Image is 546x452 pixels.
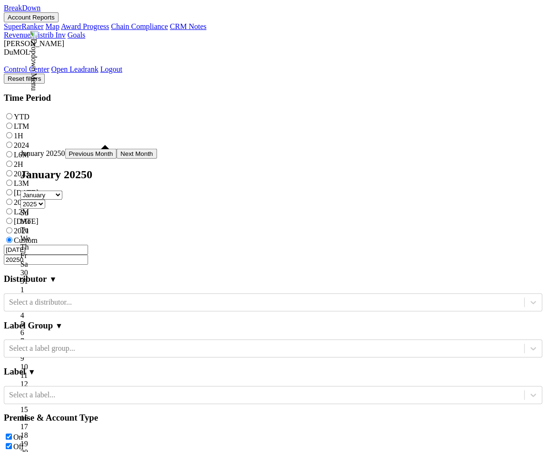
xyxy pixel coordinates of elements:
[4,65,50,73] a: Control Center
[100,65,122,73] a: Logout
[20,379,157,388] div: Choose Saturday, January 12th, 20250
[20,414,157,422] div: Choose Wednesday, January 16th, 20250
[14,141,29,149] label: 2024
[20,354,157,362] div: Choose Wednesday, January 9th, 20250
[14,160,23,168] label: 2H
[4,255,88,265] input: YYYY-MM-DD
[14,122,29,130] label: LTM
[117,149,157,159] button: Next Month
[61,22,109,30] a: Award Progress
[4,12,59,22] button: Account Reports
[20,208,157,217] div: Sunday
[4,320,53,331] h3: Label Group
[20,337,157,345] div: Choose Monday, January 7th, 20250
[14,132,23,140] label: 1H
[68,31,85,39] a: Goals
[14,189,39,197] label: [DATE]
[14,236,38,244] label: Custom
[4,48,30,56] span: DuMOL
[30,31,38,91] img: Dropdown Menu
[20,431,157,439] div: Choose Friday, January 18th, 20250
[14,198,29,206] label: 2022
[14,170,29,178] label: 2023
[46,22,60,30] a: Map
[20,371,157,379] div: Choose Friday, January 11th, 20250
[20,422,157,431] div: Choose Thursday, January 17th, 20250
[4,366,26,377] h3: Label
[4,274,47,284] h3: Distributor
[20,362,157,371] div: Choose Thursday, January 10th, 20250
[20,168,157,181] h2: January 20250
[4,413,542,423] h3: Premise & Account Type
[4,22,542,31] div: Account Reports
[20,319,157,328] div: Choose Saturday, January 5th, 20250
[4,22,44,30] a: SuperRanker
[20,268,157,277] div: Choose Sunday, December 30th, 20249
[4,245,88,255] input: YYYY-MM-DD
[4,31,30,39] a: Revenue
[14,151,29,159] label: L6M
[65,149,117,159] button: Previous Month
[14,227,29,235] label: 2021
[20,217,157,225] div: Monday
[20,251,157,260] div: Friday
[14,208,29,216] label: L2M
[20,234,157,242] div: Wednesday
[20,405,157,414] div: Choose Tuesday, January 15th, 20250
[20,260,157,268] div: Saturday
[14,179,29,187] label: L3M
[4,65,542,74] div: Dropdown Menu
[69,150,113,157] span: Previous Month
[170,22,207,30] a: CRM Notes
[20,242,157,251] div: Thursday
[20,225,157,234] div: Tuesday
[20,277,157,285] div: Choose Monday, December 31st, 20249
[14,113,30,121] label: YTD
[4,39,542,48] div: [PERSON_NAME]
[111,22,168,30] a: Chain Compliance
[4,4,40,12] a: BreakDown
[20,285,157,294] div: Choose Tuesday, January 1st, 20250
[20,439,157,448] div: Choose Saturday, January 19th, 20250
[20,328,157,337] div: Choose Sunday, January 6th, 20250
[20,311,157,319] div: Choose Friday, January 4th, 20250
[4,74,45,84] button: Reset filters
[4,93,542,103] h3: Time Period
[20,149,65,157] span: January 20250
[32,31,66,39] a: Distrib Inv
[120,150,153,157] span: Next Month
[51,65,99,73] a: Open Leadrank
[13,442,24,451] label: Off
[13,433,23,441] label: On
[14,217,39,225] label: [DATE]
